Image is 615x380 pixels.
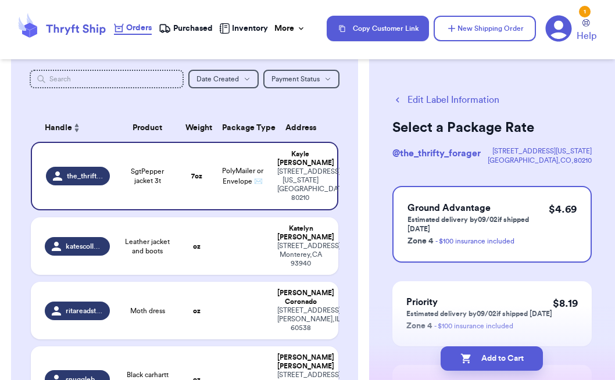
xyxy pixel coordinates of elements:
div: Katelyn [PERSON_NAME] [277,224,324,242]
span: Priority [406,297,438,307]
th: Address [270,114,338,142]
strong: oz [193,307,201,314]
span: Zone 4 [406,322,432,330]
p: Estimated delivery by 09/02 if shipped [DATE] [407,215,549,234]
button: Payment Status [263,70,339,88]
div: More [274,23,306,34]
a: - $100 insurance included [435,238,514,245]
span: Help [577,29,596,43]
div: Kayle [PERSON_NAME] [277,150,323,167]
span: Payment Status [271,76,320,83]
span: Leather jacket and boots [124,237,171,256]
span: Ground Advantage [407,203,491,213]
div: [PERSON_NAME] [PERSON_NAME] [277,353,324,371]
a: - $100 insurance included [434,322,513,329]
button: New Shipping Order [434,16,536,41]
a: Help [577,19,596,43]
div: [STREET_ADDRESS][US_STATE] [GEOGRAPHIC_DATA] , CO 80210 [277,167,323,202]
button: Date Created [188,70,259,88]
span: PolyMailer or Envelope ✉️ [222,167,263,185]
span: Zone 4 [407,237,433,245]
div: [STREET_ADDRESS] Monterey , CA 93940 [277,242,324,268]
th: Weight [178,114,215,142]
span: Moth dress [130,306,165,316]
button: Edit Label Information [392,93,499,107]
p: $ 4.69 [549,201,577,217]
span: Date Created [196,76,239,83]
input: Search [30,70,184,88]
div: [GEOGRAPHIC_DATA] , CO , 80210 [488,156,592,165]
span: katescollective [66,242,103,251]
a: Orders [114,22,152,35]
p: Estimated delivery by 09/02 if shipped [DATE] [406,309,552,318]
button: Copy Customer Link [327,16,429,41]
p: $ 8.19 [553,295,578,311]
span: @ the_thrifty_forager [392,149,481,158]
span: the_thrifty_forager [67,171,103,181]
h2: Select a Package Rate [392,119,592,137]
button: Add to Cart [441,346,543,371]
a: Inventory [219,23,268,34]
strong: 7 oz [191,173,202,180]
span: SgtPepper jacket 3t [124,167,171,185]
span: Orders [126,22,152,34]
a: Purchased [159,23,213,34]
div: [PERSON_NAME] Coronado [277,289,324,306]
span: Purchased [173,23,213,34]
strong: oz [193,243,201,250]
th: Product [117,114,178,142]
a: 1 [545,15,572,42]
span: Handle [45,122,72,134]
span: Inventory [232,23,268,34]
button: Sort ascending [72,121,81,135]
th: Package Type [215,114,270,142]
span: ritareadstrash [66,306,103,316]
div: [STREET_ADDRESS] [PERSON_NAME] , IL 60538 [277,306,324,332]
div: [STREET_ADDRESS][US_STATE] [488,146,592,156]
div: 1 [579,6,591,17]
